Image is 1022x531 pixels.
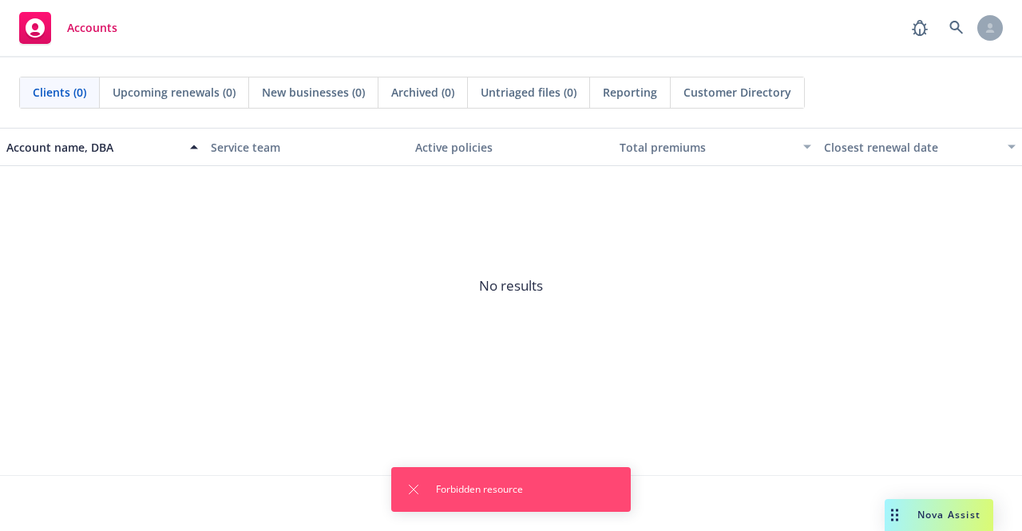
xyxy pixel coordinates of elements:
[818,128,1022,166] button: Closest renewal date
[211,139,402,156] div: Service team
[13,6,124,50] a: Accounts
[683,84,791,101] span: Customer Directory
[67,22,117,34] span: Accounts
[613,128,818,166] button: Total premiums
[436,482,523,497] span: Forbidden resource
[620,139,794,156] div: Total premiums
[885,499,905,531] div: Drag to move
[391,84,454,101] span: Archived (0)
[917,508,980,521] span: Nova Assist
[481,84,576,101] span: Untriaged files (0)
[941,12,972,44] a: Search
[885,499,993,531] button: Nova Assist
[409,128,613,166] button: Active policies
[6,139,180,156] div: Account name, DBA
[33,84,86,101] span: Clients (0)
[204,128,409,166] button: Service team
[603,84,657,101] span: Reporting
[262,84,365,101] span: New businesses (0)
[824,139,998,156] div: Closest renewal date
[904,12,936,44] a: Report a Bug
[113,84,236,101] span: Upcoming renewals (0)
[415,139,607,156] div: Active policies
[404,480,423,499] button: Dismiss notification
